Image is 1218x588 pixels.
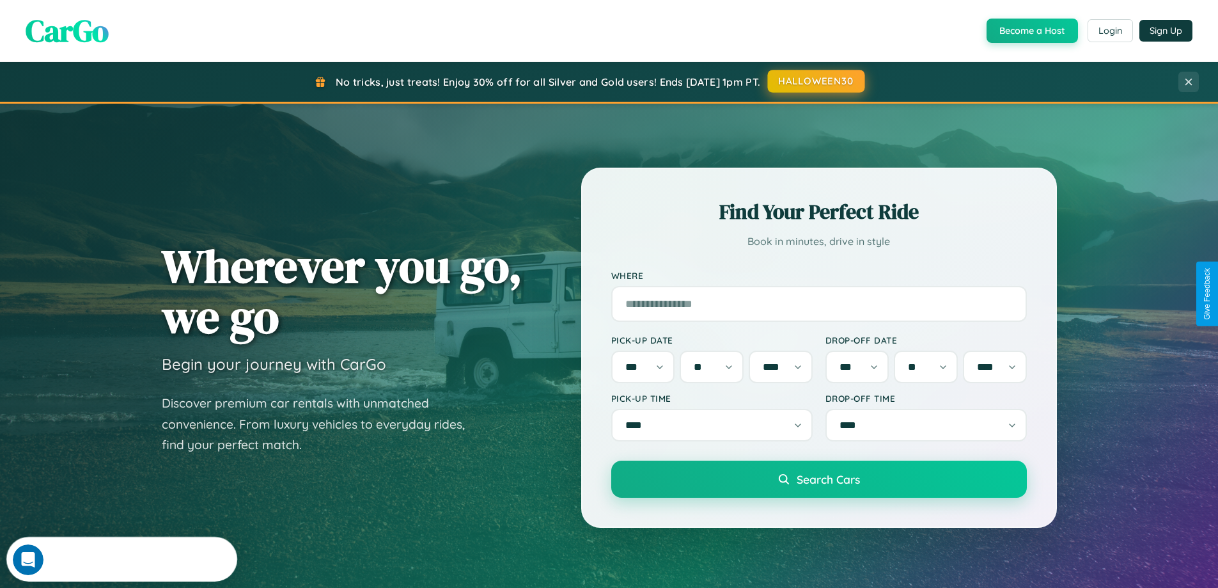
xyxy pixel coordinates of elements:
[26,10,109,52] span: CarGo
[611,270,1027,281] label: Where
[825,335,1027,346] label: Drop-off Date
[611,461,1027,498] button: Search Cars
[162,354,386,374] h3: Begin your journey with CarGo
[1088,19,1133,42] button: Login
[825,393,1027,404] label: Drop-off Time
[611,232,1027,251] p: Book in minutes, drive in style
[1139,20,1192,42] button: Sign Up
[336,75,760,88] span: No tricks, just treats! Enjoy 30% off for all Silver and Gold users! Ends [DATE] 1pm PT.
[797,472,860,486] span: Search Cars
[611,393,813,404] label: Pick-up Time
[611,198,1027,226] h2: Find Your Perfect Ride
[6,537,237,582] iframe: Intercom live chat discovery launcher
[162,241,522,342] h1: Wherever you go, we go
[13,544,43,575] iframe: Intercom live chat
[768,70,865,93] button: HALLOWEEN30
[987,19,1078,43] button: Become a Host
[162,393,481,456] p: Discover premium car rentals with unmatched convenience. From luxury vehicles to everyday rides, ...
[611,335,813,346] label: Pick-up Date
[1203,268,1212,320] div: Give Feedback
